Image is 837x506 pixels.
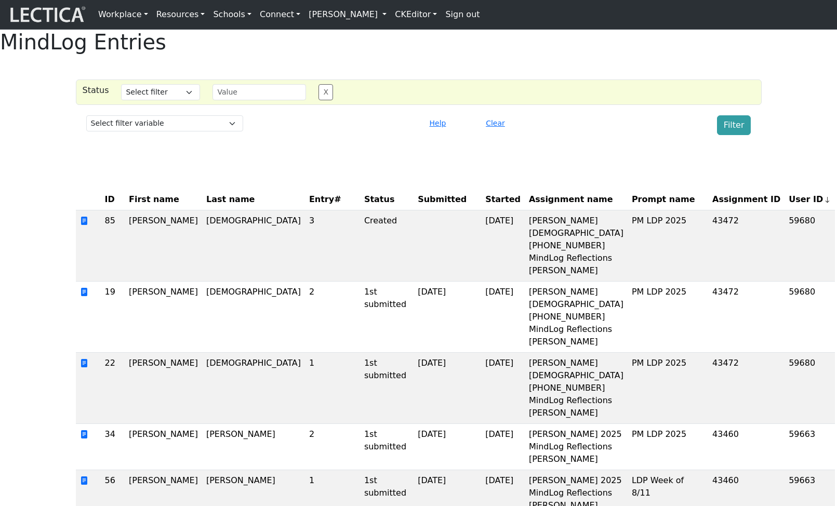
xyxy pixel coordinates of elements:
img: lecticalive [8,5,86,24]
span: view [80,287,88,297]
span: view [80,216,88,226]
td: [PERSON_NAME][DEMOGRAPHIC_DATA] [PHONE_NUMBER] MindLog Reflections [PERSON_NAME] [525,282,628,353]
td: 1st submitted [360,424,414,470]
th: Last name [202,189,305,210]
td: 1 [305,353,360,424]
td: 43460 [708,424,785,470]
td: [DATE] [481,282,525,353]
a: Workplace [94,4,152,25]
td: 22 [101,353,125,424]
span: view [80,430,88,440]
td: [DEMOGRAPHIC_DATA] [202,210,305,282]
td: 59680 [785,353,835,424]
button: X [318,84,333,100]
a: Resources [152,4,209,25]
td: [PERSON_NAME] 2025 MindLog Reflections [PERSON_NAME] [525,424,628,470]
span: Status [364,193,395,206]
td: 59663 [785,424,835,470]
td: 43472 [708,210,785,282]
td: [DATE] [481,210,525,282]
td: [PERSON_NAME] [125,424,202,470]
td: 2 [305,424,360,470]
td: [DATE] [481,353,525,424]
a: CKEditor [391,4,441,25]
td: 43472 [708,353,785,424]
span: view [80,476,88,486]
td: 1st submitted [360,353,414,424]
span: Prompt name [632,193,695,206]
td: 1st submitted [360,282,414,353]
td: [PERSON_NAME] [125,353,202,424]
span: First name [129,193,179,206]
td: 3 [305,210,360,282]
td: [PERSON_NAME] [202,424,305,470]
td: [DEMOGRAPHIC_DATA] [202,282,305,353]
td: 34 [101,424,125,470]
a: Schools [209,4,256,25]
button: Help [425,115,451,131]
td: 43472 [708,282,785,353]
div: Status [76,84,115,100]
span: ID [105,193,115,206]
span: view [80,358,88,368]
td: [DATE] [481,424,525,470]
td: [DATE] [414,282,481,353]
td: [DEMOGRAPHIC_DATA] [202,353,305,424]
a: [PERSON_NAME] [304,4,391,25]
td: 19 [101,282,125,353]
td: Created [360,210,414,282]
button: Clear [481,115,510,131]
td: PM LDP 2025 [628,210,708,282]
td: [DATE] [414,353,481,424]
td: [PERSON_NAME][DEMOGRAPHIC_DATA] [PHONE_NUMBER] MindLog Reflections [PERSON_NAME] [525,210,628,282]
th: Started [481,189,525,210]
td: [PERSON_NAME] [125,282,202,353]
span: Assignment ID [712,193,780,206]
td: [PERSON_NAME] [125,210,202,282]
td: 85 [101,210,125,282]
td: PM LDP 2025 [628,353,708,424]
td: PM LDP 2025 [628,424,708,470]
td: PM LDP 2025 [628,282,708,353]
td: [DATE] [414,424,481,470]
a: Connect [256,4,304,25]
span: User ID [789,193,831,206]
span: Entry# [309,193,356,206]
span: Submitted [418,193,467,206]
td: 59680 [785,210,835,282]
a: Help [425,118,451,128]
button: Filter [717,115,751,135]
td: 2 [305,282,360,353]
td: 59680 [785,282,835,353]
span: Assignment name [529,193,613,206]
a: Sign out [441,4,484,25]
td: [PERSON_NAME][DEMOGRAPHIC_DATA] [PHONE_NUMBER] MindLog Reflections [PERSON_NAME] [525,353,628,424]
input: Value [212,84,306,100]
